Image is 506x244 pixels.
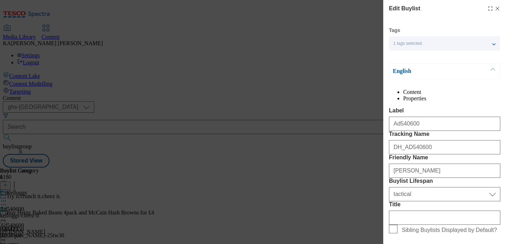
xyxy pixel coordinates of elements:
input: Enter Label [389,117,500,131]
span: 1 tags selected [393,41,422,46]
label: Tags [389,28,400,32]
label: Label [389,107,500,114]
input: Enter Tracking Name [389,140,500,154]
button: 1 tags selected [389,36,500,51]
input: Enter Title [389,211,500,225]
label: Buylist Lifespan [389,178,500,184]
p: English [393,68,468,75]
label: Title [389,201,500,208]
input: Enter Friendly Name [389,164,500,178]
li: Content [403,89,500,95]
h4: Edit Buylist [389,4,420,13]
li: Properties [403,95,500,102]
label: Friendly Name [389,154,500,161]
label: Tracking Name [389,131,500,137]
span: Sibling Buylists Displayed by Default? [402,227,497,233]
